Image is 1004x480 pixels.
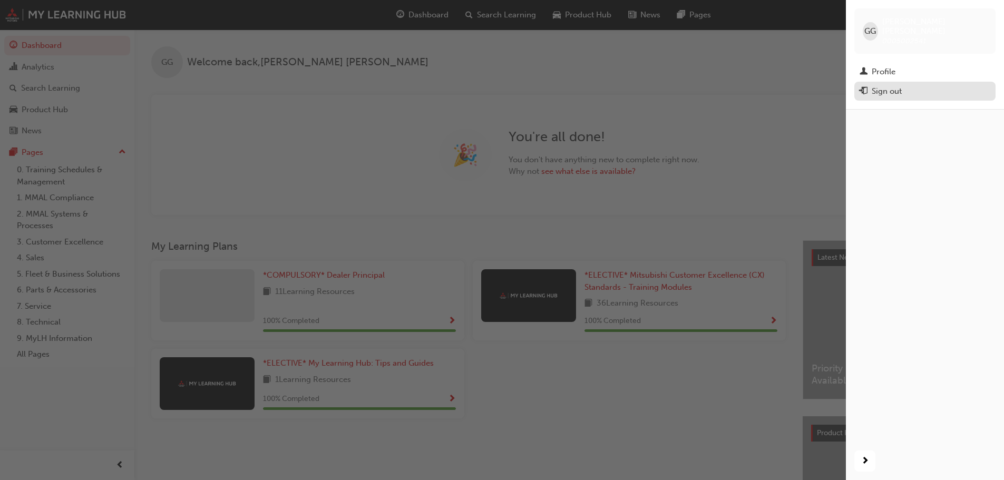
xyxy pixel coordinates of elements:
div: Profile [872,66,895,78]
span: [PERSON_NAME] [PERSON_NAME] [882,17,987,36]
span: 0005002541 [882,36,926,45]
a: Profile [854,62,996,82]
button: Sign out [854,82,996,101]
span: exit-icon [860,87,867,96]
span: next-icon [861,455,869,468]
div: Sign out [872,85,902,97]
span: GG [864,25,876,37]
span: man-icon [860,67,867,77]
